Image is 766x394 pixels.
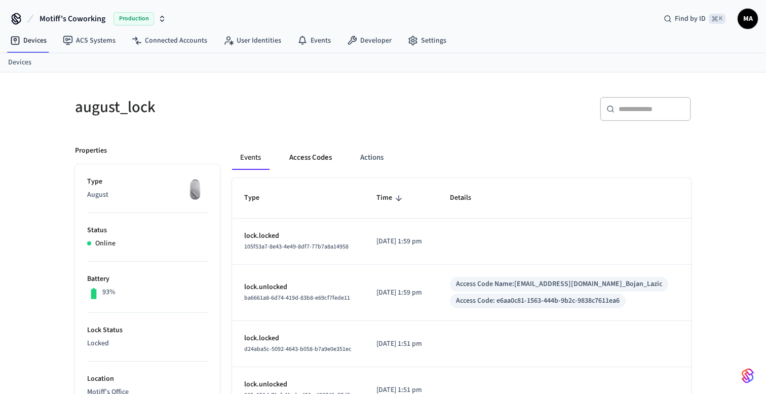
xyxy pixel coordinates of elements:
[244,242,349,251] span: 105f53a7-8e43-4e49-8df7-77b7a8a14958
[709,14,725,24] span: ⌘ K
[656,10,734,28] div: Find by ID⌘ K
[95,238,116,249] p: Online
[2,31,55,50] a: Devices
[75,97,377,118] h5: august_lock
[244,282,352,293] p: lock.unlocked
[182,176,208,202] img: August Wifi Smart Lock 3rd Gen, Silver, Front
[75,146,107,156] p: Properties
[244,190,273,206] span: Type
[87,190,208,200] p: August
[87,176,208,187] p: Type
[87,374,208,384] p: Location
[40,13,105,25] span: Motiff's Coworking
[244,345,352,353] span: d24aba5c-5092-4643-b058-b7a9e0e351ec
[352,146,392,170] button: Actions
[87,338,208,349] p: Locked
[739,10,757,28] span: MA
[456,296,620,306] div: Access Code: e6aa0c81-1563-444b-9b2c-9838c7611ea6
[87,225,208,236] p: Status
[102,287,116,298] p: 93%
[456,279,662,290] div: Access Code Name: [EMAIL_ADDRESS][DOMAIN_NAME]_Bojan_Lazic
[244,294,350,302] span: ba6661a8-6d74-419d-83b8-e69cf7fede11
[339,31,400,50] a: Developer
[55,31,124,50] a: ACS Systems
[244,231,352,241] p: lock.locked
[400,31,454,50] a: Settings
[376,190,405,206] span: Time
[675,14,706,24] span: Find by ID
[289,31,339,50] a: Events
[215,31,289,50] a: User Identities
[450,190,484,206] span: Details
[281,146,340,170] button: Access Codes
[244,333,352,344] p: lock.locked
[8,57,31,68] a: Devices
[742,368,754,384] img: SeamLogoGradient.69752ec5.svg
[244,379,352,390] p: lock.unlocked
[232,146,269,170] button: Events
[124,31,215,50] a: Connected Accounts
[87,325,208,336] p: Lock Status
[376,236,426,247] p: [DATE] 1:59 pm
[232,146,691,170] div: ant example
[738,9,758,29] button: MA
[376,288,426,298] p: [DATE] 1:59 pm
[113,12,154,25] span: Production
[87,274,208,284] p: Battery
[376,339,426,349] p: [DATE] 1:51 pm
